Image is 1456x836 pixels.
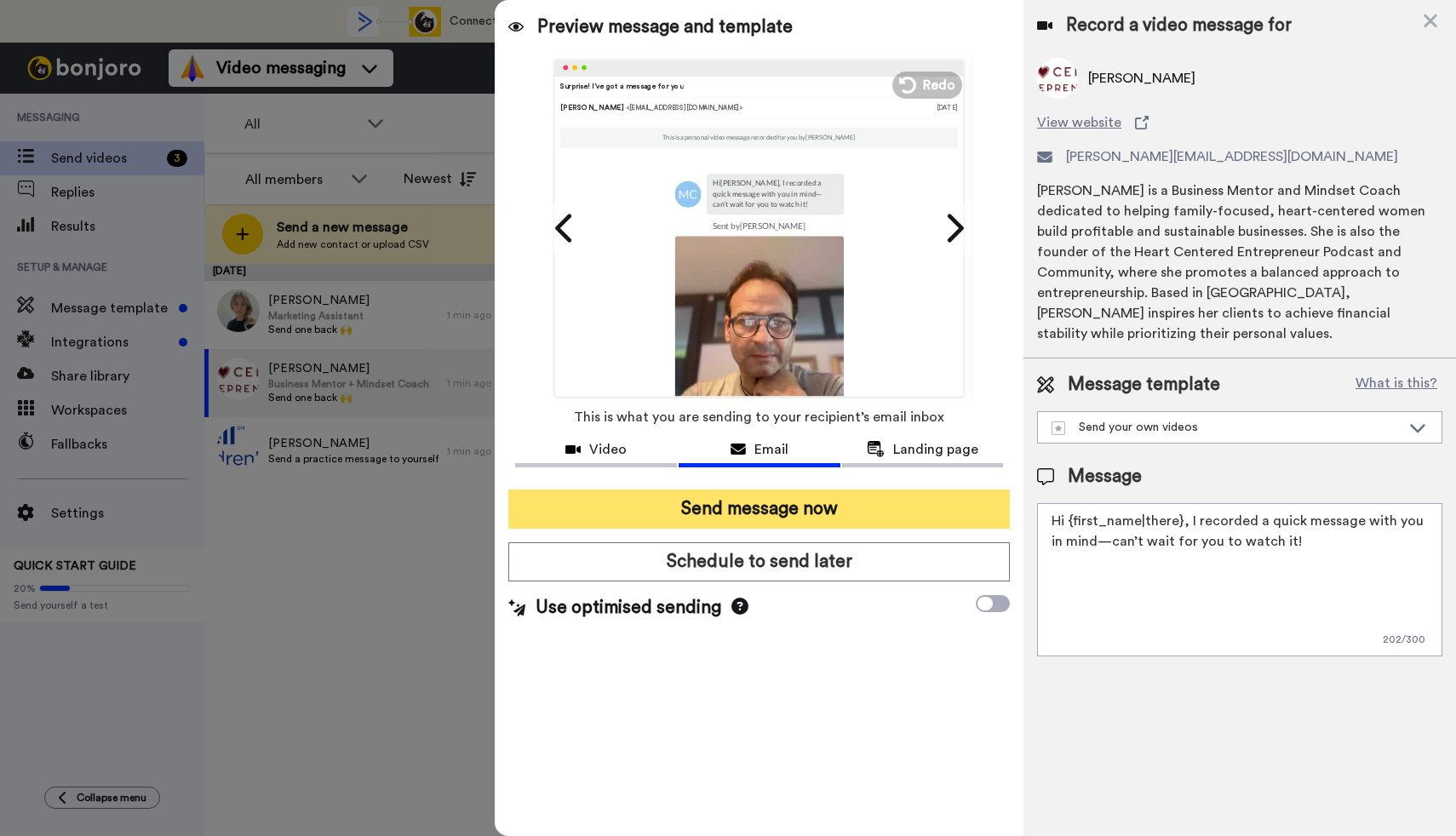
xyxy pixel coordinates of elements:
img: mc.png [675,180,702,207]
span: Message template [1068,372,1220,398]
div: [PERSON_NAME] is a Business Mentor and Mindset Coach dedicated to helping family-focused, heart-c... [1037,180,1442,344]
span: Landing page [893,439,978,460]
div: Send your own videos [1052,419,1401,436]
p: Hi [PERSON_NAME] , I recorded a quick message with you in mind—can’t wait for you to watch it! [713,178,837,209]
img: 9k= [675,236,844,404]
span: Message [1068,464,1142,490]
span: Use optimised sending [536,595,721,621]
span: [PERSON_NAME][EMAIL_ADDRESS][DOMAIN_NAME] [1066,146,1398,167]
button: Schedule to send later [508,542,1010,581]
textarea: Hi {first_name|there}, I recorded a quick message with you in mind—can’t wait for you to watch it! [1037,503,1442,656]
img: demo-template.svg [1052,421,1065,435]
span: Email [754,439,788,460]
button: Send message now [508,490,1010,529]
span: Video [589,439,627,460]
button: What is this? [1350,372,1442,398]
td: Sent by [PERSON_NAME] [675,215,844,236]
span: This is what you are sending to your recipient’s email inbox [574,398,944,436]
